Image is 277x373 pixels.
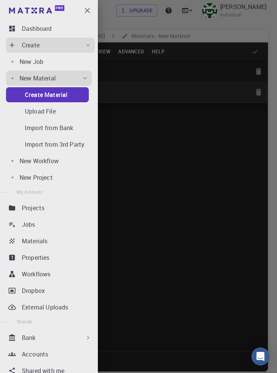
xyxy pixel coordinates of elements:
[20,74,56,83] p: New Material
[25,140,84,149] p: Import from 3rd Party
[22,333,36,342] p: Bank
[6,38,95,53] div: Create
[20,156,59,165] p: New Workflow
[8,5,67,17] a: Free
[6,137,89,152] a: Import from 3rd Party
[6,71,92,86] div: New Material
[22,270,50,279] p: Workflows
[22,350,48,359] p: Accounts
[6,347,95,362] a: Accounts
[20,173,53,182] p: New Project
[6,104,89,119] a: Upload File
[22,220,35,229] p: Jobs
[25,90,67,99] p: Create Material
[6,153,92,168] a: New Workflow
[9,8,52,14] img: logo
[6,200,95,215] a: Projects
[251,347,269,365] div: Open Intercom Messenger
[22,24,52,33] p: Dashboard
[25,123,73,132] p: Import from Bank
[6,87,89,102] a: Create Material
[6,330,95,345] div: Bank
[6,300,95,315] a: External Uploads
[17,318,32,324] span: Shared
[22,286,45,295] p: Dropbox
[56,6,63,10] span: Free
[22,203,44,212] p: Projects
[6,21,95,36] a: Dashboard
[22,41,40,50] p: Create
[17,189,43,195] span: My Account
[6,250,95,265] a: Properties
[16,5,39,12] span: Destek
[25,107,56,116] p: Upload File
[20,57,43,66] p: New Job
[22,303,68,312] p: External Uploads
[22,237,47,246] p: Materials
[6,283,95,298] a: Dropbox
[22,253,50,262] p: Properties
[6,267,95,282] a: Workflows
[6,170,92,185] a: New Project
[6,120,89,135] a: Import from Bank
[6,54,92,69] a: New Job
[6,234,95,249] a: Materials
[6,217,95,232] a: Jobs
